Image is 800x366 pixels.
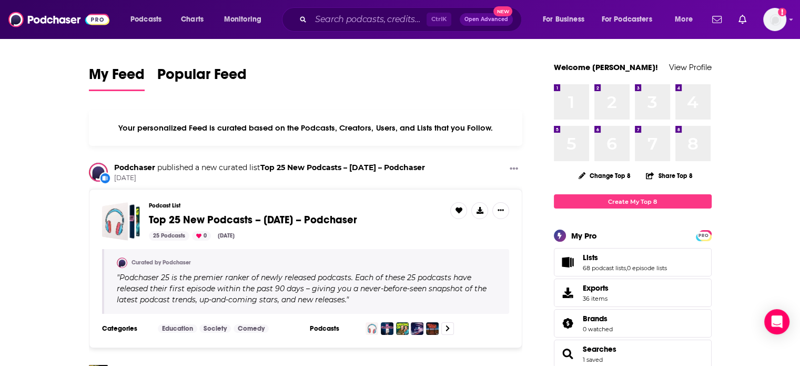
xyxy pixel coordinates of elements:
[583,314,607,323] span: Brands
[558,285,579,300] span: Exports
[554,279,712,307] a: Exports
[260,163,425,172] a: Top 25 New Podcasts – August 2025 – Podchaser
[554,194,712,209] a: Create My Top 8
[583,283,609,293] span: Exports
[427,13,451,26] span: Ctrl K
[149,214,357,226] a: Top 25 New Podcasts – [DATE] – Podchaser
[234,324,269,333] a: Comedy
[117,258,127,268] img: Podchaser
[149,202,442,209] h3: Podcast List
[460,13,513,26] button: Open AdvancedNew
[426,322,439,335] img: Devil in the Desert
[381,322,393,335] img: Liberty Lost
[89,65,145,91] a: My Feed
[602,12,652,27] span: For Podcasters
[583,344,616,354] a: Searches
[667,11,706,28] button: open menu
[763,8,786,31] button: Show profile menu
[669,62,712,72] a: View Profile
[583,295,609,302] span: 36 items
[572,169,637,182] button: Change Top 8
[130,12,161,27] span: Podcasts
[114,163,425,173] h3: published a new curated list
[102,202,140,241] a: Top 25 New Podcasts – August 2025 – Podchaser
[292,7,532,32] div: Search podcasts, credits, & more...
[535,11,598,28] button: open menu
[554,62,658,72] a: Welcome [PERSON_NAME]!
[89,163,108,182] img: Podchaser
[764,309,789,334] div: Open Intercom Messenger
[675,12,693,27] span: More
[492,202,509,219] button: Show More Button
[583,264,626,272] a: 68 podcast lists
[554,309,712,338] span: Brands
[583,356,603,363] a: 1 saved
[583,325,613,333] a: 0 watched
[583,253,598,262] span: Lists
[583,253,667,262] a: Lists
[595,11,667,28] button: open menu
[89,110,523,146] div: Your personalized Feed is curated based on the Podcasts, Creators, Users, and Lists that you Follow.
[627,264,667,272] a: 0 episode lists
[558,255,579,270] a: Lists
[99,172,111,184] div: New List
[505,163,522,176] button: Show More Button
[158,324,197,333] a: Education
[217,11,275,28] button: open menu
[396,322,409,335] img: Wanging On with Graham Norton and Maria McErlane
[102,324,149,333] h3: Categories
[310,324,357,333] h3: Podcasts
[157,65,247,90] span: Popular Feed
[554,248,712,276] span: Lists
[583,314,613,323] a: Brands
[224,12,261,27] span: Monitoring
[174,11,210,28] a: Charts
[763,8,786,31] span: Logged in as NickG
[214,231,239,241] div: [DATE]
[117,273,487,304] span: " "
[558,316,579,331] a: Brands
[778,8,786,16] svg: Add a profile image
[543,12,584,27] span: For Business
[114,163,155,172] a: Podchaser
[123,11,175,28] button: open menu
[149,231,189,241] div: 25 Podcasts
[763,8,786,31] img: User Profile
[626,264,627,272] span: ,
[464,17,508,22] span: Open Advanced
[157,65,247,91] a: Popular Feed
[117,273,487,304] span: Podchaser 25 is the premier ranker of newly released podcasts. Each of these 25 podcasts have rel...
[199,324,231,333] a: Society
[493,6,512,16] span: New
[131,259,191,266] a: Curated by Podchaser
[89,65,145,90] span: My Feed
[192,231,211,241] div: 0
[645,165,693,186] button: Share Top 8
[411,322,423,335] img: Flesh and Code
[708,11,726,28] a: Show notifications dropdown
[311,11,427,28] input: Search podcasts, credits, & more...
[697,231,710,239] a: PRO
[114,174,425,183] span: [DATE]
[571,231,597,241] div: My Pro
[8,9,109,29] img: Podchaser - Follow, Share and Rate Podcasts
[149,213,357,226] span: Top 25 New Podcasts – [DATE] – Podchaser
[558,347,579,361] a: Searches
[181,12,204,27] span: Charts
[734,11,751,28] a: Show notifications dropdown
[366,322,378,335] img: English Unleashed: The Podcast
